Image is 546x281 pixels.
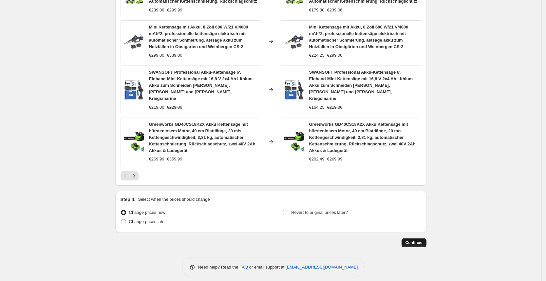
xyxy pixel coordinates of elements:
[327,156,343,162] strike: €269.99
[149,104,164,111] div: €219.00
[284,80,304,100] img: 71pIC_BrOFL_80x.jpg
[309,156,325,162] div: €202.49
[149,52,164,59] div: €299.00
[124,80,144,100] img: 71pIC_BrOFL_80x.jpg
[291,210,348,215] span: Revert to original prices later?
[167,52,182,59] strike: €339.00
[149,122,255,153] span: Greenworks GD40CS18K2X Akku Kettensäge mit bürstenlosem Motor, 40 cm Blattlänge, 20 m/s Kettenges...
[129,210,165,215] span: Change prices now
[138,196,210,203] p: Select when the prices should change
[129,219,166,224] span: Change prices later
[327,7,343,13] strike: €239.06
[149,25,248,49] span: Mini Kettensäge mit Akku, 8 Zoll 600 W/21 V/4000 mAh*2, professionelle kettensäge elektrisch mit ...
[239,265,248,270] a: FAQ
[309,70,414,101] span: SWANSOFT Professional Akku-Kettensäge 6', Einhand-Mini-Kettensäge mit 16,8 V 2x4 Ah Lithium-Akku ...
[327,104,343,111] strike: €219.00
[124,132,144,152] img: 61blcESXCXL_80x.jpg
[149,156,164,162] div: €269.99
[121,196,136,203] h2: Step 4.
[167,156,182,162] strike: €359.99
[129,171,139,180] button: Next
[309,25,408,49] span: Mini Kettensäge mit Akku, 8 Zoll 600 W/21 V/4000 mAh*2, professionelle kettensäge elektrisch mit ...
[149,70,254,101] span: SWANSOFT Professional Akku-Kettensäge 6', Einhand-Mini-Kettensäge mit 16,8 V 2x4 Ah Lithium-Akku ...
[248,265,286,270] span: or email support at
[167,104,182,111] strike: €229.00
[309,104,325,111] div: €164.25
[286,265,358,270] a: [EMAIL_ADDRESS][DOMAIN_NAME]
[121,171,139,180] nav: Pagination
[284,31,304,51] img: 61Uwy0oA1hL_80x.jpg
[167,7,182,13] strike: €299.99
[198,265,240,270] span: Need help? Read the
[149,7,164,13] div: €239.06
[124,31,144,51] img: 61Uwy0oA1hL_80x.jpg
[402,238,426,247] button: Continue
[327,52,343,59] strike: €299.00
[284,132,304,152] img: 61blcESXCXL_80x.jpg
[309,52,325,59] div: €224.25
[309,122,416,153] span: Greenworks GD40CS18K2X Akku Kettensäge mit bürstenlosem Motor, 40 cm Blattlänge, 20 m/s Kettenges...
[309,7,325,13] div: €179.30
[405,240,423,245] span: Continue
